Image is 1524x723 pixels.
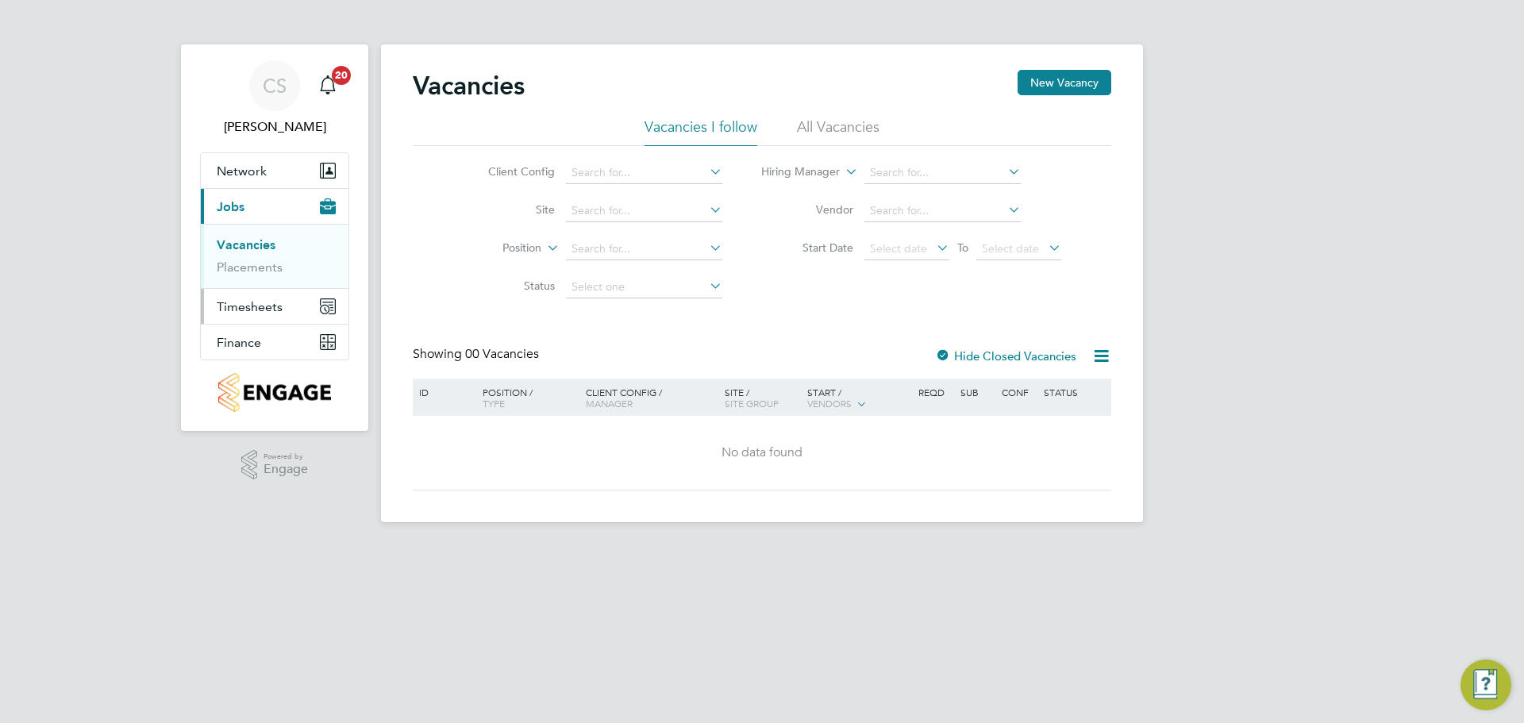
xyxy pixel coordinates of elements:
span: To [952,237,973,258]
span: Site Group [725,397,779,410]
input: Select one [566,276,722,298]
span: Finance [217,335,261,350]
span: Charlie Slidel [200,117,349,137]
span: 00 Vacancies [465,346,539,362]
span: Powered by [264,450,308,463]
div: Status [1040,379,1109,406]
span: Timesheets [217,299,283,314]
input: Search for... [566,200,722,222]
div: Start / [803,379,914,418]
label: Position [450,240,541,256]
div: Jobs [201,224,348,288]
div: Conf [998,379,1039,406]
label: Vendor [762,202,853,217]
span: Manager [586,397,633,410]
span: Jobs [217,199,244,214]
button: New Vacancy [1018,70,1111,95]
label: Hiring Manager [749,164,840,180]
label: Client Config [464,164,555,179]
span: Network [217,163,267,179]
input: Search for... [566,238,722,260]
a: CS[PERSON_NAME] [200,60,349,137]
span: Select date [982,241,1039,256]
span: Select date [870,241,927,256]
span: 20 [332,66,351,85]
div: ID [415,379,471,406]
nav: Main navigation [181,44,368,431]
a: Placements [217,260,283,275]
div: Position / [471,379,582,417]
li: Vacancies I follow [645,117,757,146]
div: No data found [415,444,1109,461]
a: 20 [312,60,344,111]
li: All Vacancies [797,117,879,146]
span: Engage [264,463,308,476]
div: Site / [721,379,804,417]
div: Sub [956,379,998,406]
input: Search for... [864,162,1021,184]
span: CS [263,75,287,96]
a: Go to home page [200,373,349,412]
div: Client Config / [582,379,721,417]
label: Hide Closed Vacancies [935,348,1076,363]
span: Type [483,397,505,410]
a: Vacancies [217,237,275,252]
div: Reqd [914,379,956,406]
button: Finance [201,325,348,360]
button: Engage Resource Center [1460,660,1511,710]
label: Site [464,202,555,217]
button: Network [201,153,348,188]
label: Start Date [762,240,853,255]
input: Search for... [566,162,722,184]
button: Jobs [201,189,348,224]
span: Vendors [807,397,852,410]
input: Search for... [864,200,1021,222]
a: Powered byEngage [241,450,309,480]
button: Timesheets [201,289,348,324]
div: Showing [413,346,542,363]
label: Status [464,279,555,293]
img: countryside-properties-logo-retina.png [218,373,330,412]
h2: Vacancies [413,70,525,102]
